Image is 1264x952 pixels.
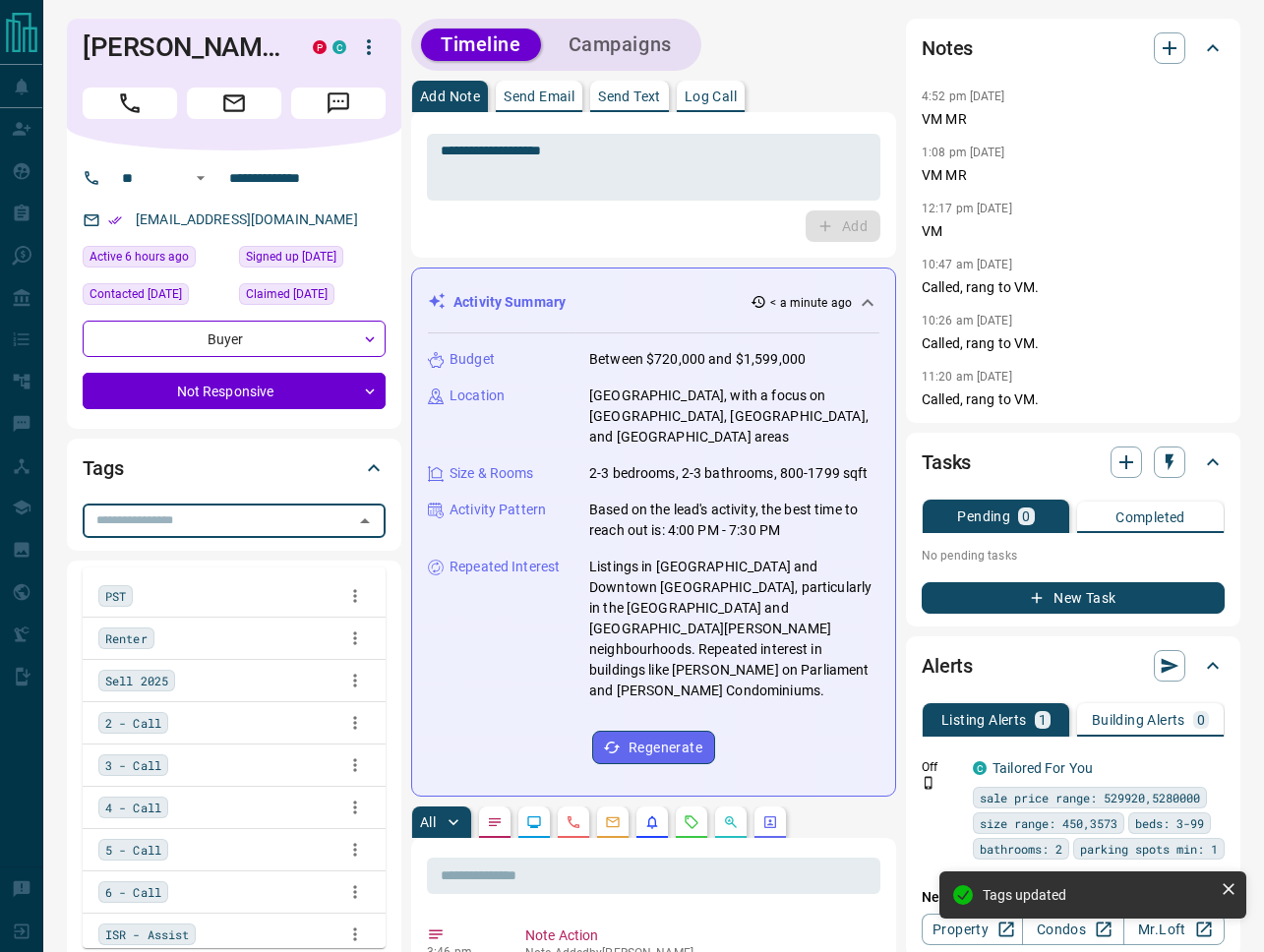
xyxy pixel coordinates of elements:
div: Tags [83,445,386,492]
p: VM MR [922,165,1225,186]
svg: Push Notification Only [922,776,935,790]
p: Pending [957,509,1010,523]
span: 5 - Call [105,840,161,860]
h2: Notes [922,32,973,64]
p: No pending tasks [922,541,1225,570]
svg: Email Verified [108,213,122,227]
span: 6 - Call [105,882,161,902]
p: Called, rang to VM. [922,389,1225,410]
p: Repeated Interest [450,557,560,577]
p: 12:17 pm [DATE] [922,202,1012,215]
svg: Lead Browsing Activity [526,814,542,830]
p: New Alert: [922,887,1225,908]
p: VM MR [922,109,1225,130]
h2: Tags [83,452,123,484]
button: Close [351,507,379,535]
div: property.ca [313,40,327,54]
svg: Opportunities [723,814,739,830]
div: Wed Mar 20 2024 [239,246,386,273]
p: [GEOGRAPHIC_DATA], with a focus on [GEOGRAPHIC_DATA], [GEOGRAPHIC_DATA], and [GEOGRAPHIC_DATA] areas [589,386,879,447]
span: Renter [105,628,148,648]
p: Listing Alerts [941,713,1027,727]
p: 10:47 am [DATE] [922,258,1012,271]
p: Note Action [525,925,873,946]
p: 2-3 bedrooms, 2-3 bathrooms, 800-1799 sqft [589,463,869,484]
p: All [420,815,436,829]
p: Listings in [GEOGRAPHIC_DATA] and Downtown [GEOGRAPHIC_DATA], particularly in the [GEOGRAPHIC_DAT... [589,557,879,701]
p: Based on the lead's activity, the best time to reach out is: 4:00 PM - 7:30 PM [589,500,879,541]
p: 4:52 pm [DATE] [922,89,1005,103]
div: Notes [922,25,1225,72]
div: Mon Aug 18 2025 [83,246,229,273]
p: Send Email [504,89,574,103]
span: Call [83,88,177,119]
div: condos.ca [332,40,346,54]
svg: Emails [605,814,621,830]
div: condos.ca [973,761,987,775]
div: Tags updated [983,887,1213,903]
span: Contacted [DATE] [90,284,182,304]
span: PST [105,586,126,606]
span: Message [291,88,386,119]
svg: Notes [487,814,503,830]
p: Activity Pattern [450,500,546,520]
span: 4 - Call [105,798,161,817]
div: Mon Mar 17 2025 [239,283,386,311]
p: Size & Rooms [450,463,534,484]
p: Add Note [420,89,480,103]
p: Between $720,000 and $1,599,000 [589,349,806,370]
span: Claimed [DATE] [246,284,328,304]
div: Not Responsive [83,373,386,409]
span: bathrooms: 2 [980,839,1062,859]
p: 0 [1022,509,1030,523]
button: Timeline [421,29,541,61]
p: Called, rang to VM. [922,277,1225,298]
span: sale price range: 529920,5280000 [980,788,1200,807]
span: Signed up [DATE] [246,247,336,267]
svg: Agent Actions [762,814,778,830]
p: Location [450,386,505,406]
p: 1 [1039,713,1047,727]
p: 11:20 am [DATE] [922,370,1012,384]
span: ISR - Assist [105,924,189,944]
p: Activity Summary [453,292,566,313]
p: VM [922,221,1225,242]
p: < a minute ago [770,294,852,312]
span: beds: 3-99 [1135,813,1204,833]
p: Called, rang to VM. [922,333,1225,354]
p: Completed [1115,510,1185,524]
span: 3 - Call [105,755,161,775]
div: Activity Summary< a minute ago [428,284,879,321]
p: 0 [1197,713,1205,727]
div: Fri Mar 21 2025 [83,283,229,311]
a: [EMAIL_ADDRESS][DOMAIN_NAME] [136,211,358,227]
svg: Listing Alerts [644,814,660,830]
span: 2 - Call [105,713,161,733]
p: Building Alerts [1092,713,1185,727]
h1: [PERSON_NAME] [83,31,283,63]
span: Active 6 hours ago [90,247,189,267]
button: Campaigns [549,29,692,61]
a: Tailored For You [993,760,1093,776]
div: Alerts [922,642,1225,689]
p: 1:08 pm [DATE] [922,146,1005,159]
button: Regenerate [592,731,715,764]
div: Tasks [922,439,1225,486]
div: Buyer [83,321,386,357]
p: Log Call [685,89,737,103]
h2: Tasks [922,446,971,478]
button: New Task [922,582,1225,614]
h2: Alerts [922,650,973,682]
p: 10:26 am [DATE] [922,314,1012,327]
span: parking spots min: 1 [1080,839,1218,859]
svg: Requests [684,814,699,830]
span: Sell 2025 [105,671,168,690]
button: Open [189,166,212,190]
a: Property [922,914,1023,945]
p: Send Text [598,89,661,103]
div: Criteria [83,566,386,614]
p: Off [922,758,961,776]
span: Email [187,88,281,119]
p: Budget [450,349,495,370]
svg: Calls [566,814,581,830]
